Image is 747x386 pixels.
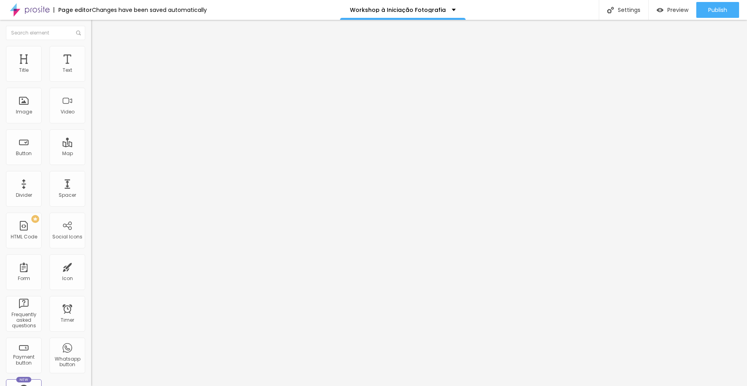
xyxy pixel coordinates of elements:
div: Form [18,276,30,281]
div: Social Icons [52,234,82,240]
div: Page editor [53,7,92,13]
div: Image [16,109,32,115]
button: Preview [649,2,696,18]
div: Icon [62,276,73,281]
img: Icone [76,31,81,35]
div: Video [61,109,75,115]
div: Frequently asked questions [8,312,39,329]
img: Icone [607,7,614,13]
button: Publish [696,2,739,18]
span: Publish [708,7,727,13]
input: Search element [6,26,85,40]
div: Whatsapp button [52,356,83,368]
div: Payment button [8,354,39,366]
div: Title [19,67,29,73]
span: Preview [667,7,688,13]
div: Divider [16,192,32,198]
p: Workshop à Iniciação Fotografia [350,7,446,13]
div: New [16,377,31,382]
img: view-1.svg [657,7,663,13]
iframe: Editor [91,20,747,386]
div: Changes have been saved automatically [92,7,207,13]
div: Timer [61,317,74,323]
div: HTML Code [11,234,37,240]
div: Map [62,151,73,156]
div: Button [16,151,32,156]
div: Spacer [59,192,76,198]
div: Text [63,67,72,73]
